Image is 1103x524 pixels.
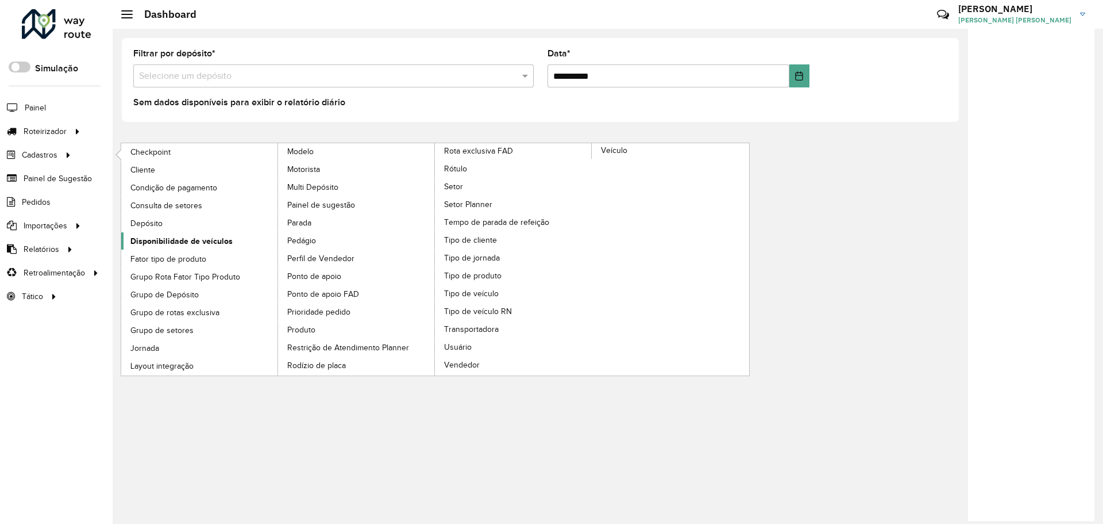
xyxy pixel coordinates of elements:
[35,62,78,75] label: Simulação
[444,252,500,264] span: Tipo de jornada
[130,164,155,176] span: Cliente
[121,268,279,285] a: Grupo Rota Fator Tipo Produto
[133,47,215,60] label: Filtrar por depósito
[435,338,592,355] a: Usuário
[130,217,163,230] span: Depósito
[130,271,240,283] span: Grupo Rota Fator Tipo Produto
[287,342,409,354] span: Restrição de Atendimento Planner
[278,303,435,320] a: Prioridade pedido
[287,306,350,318] span: Prioridade pedido
[121,322,279,339] a: Grupo de setores
[278,267,435,285] a: Ponto de apoio
[278,178,435,196] a: Multi Depósito
[287,359,346,372] span: Rodízio de placa
[133,95,345,109] label: Sem dados disponíveis para exibir o relatório diário
[287,288,359,300] span: Ponto de apoio FAD
[444,341,472,353] span: Usuário
[435,249,592,266] a: Tipo de jornada
[130,342,159,354] span: Jornada
[24,125,67,137] span: Roteirizador
[931,2,955,27] a: Contato Rápido
[435,285,592,302] a: Tipo de veículo
[121,357,279,374] a: Layout integração
[287,163,320,175] span: Motorista
[121,250,279,267] a: Fator tipo de produto
[435,356,592,373] a: Vendedor
[130,182,217,194] span: Condição de pagamento
[444,270,502,282] span: Tipo de produto
[121,232,279,250] a: Disponibilidade de veículos
[444,181,463,193] span: Setor
[121,286,279,303] a: Grupo de Depósito
[22,196,51,208] span: Pedidos
[435,320,592,338] a: Transportadora
[24,243,59,255] span: Relatórios
[444,305,512,318] span: Tipo de veículo RN
[444,163,467,175] span: Rótulo
[130,200,202,212] span: Consulta de setores
[130,253,206,265] span: Fator tipo de produto
[435,196,592,213] a: Setor Planner
[958,3,1071,14] h3: [PERSON_NAME]
[287,253,354,265] span: Perfil de Vendedor
[287,146,314,158] span: Modelo
[444,234,497,246] span: Tipo de cliente
[130,289,199,301] span: Grupo de Depósito
[121,197,279,214] a: Consulta de setores
[444,198,492,211] span: Setor Planner
[22,149,57,161] span: Cadastros
[22,290,43,303] span: Tático
[601,144,627,156] span: Veículo
[287,199,355,211] span: Painel de sugestão
[287,217,311,229] span: Parada
[121,161,279,178] a: Cliente
[444,359,480,371] span: Vendedor
[435,160,592,177] a: Rótulo
[278,143,592,376] a: Rota exclusiva FAD
[435,267,592,284] a: Tipo de produto
[24,173,92,185] span: Painel de Sugestão
[287,235,316,247] span: Pedágio
[287,270,341,282] span: Ponto de apoio
[278,285,435,303] a: Ponto de apoio FAD
[130,324,194,336] span: Grupo de setores
[121,339,279,357] a: Jornada
[278,196,435,213] a: Painel de sugestão
[435,178,592,195] a: Setor
[121,179,279,196] a: Condição de pagamento
[130,307,219,319] span: Grupo de rotas exclusiva
[278,321,435,338] a: Produto
[435,231,592,248] a: Tipo de cliente
[278,339,435,356] a: Restrição de Atendimento Planner
[444,288,499,300] span: Tipo de veículo
[278,160,435,178] a: Motorista
[24,267,85,279] span: Retroalimentação
[958,15,1071,25] span: [PERSON_NAME] [PERSON_NAME]
[444,323,499,335] span: Transportadora
[278,214,435,231] a: Parada
[130,235,233,247] span: Disponibilidade de veículos
[287,324,315,336] span: Produto
[121,215,279,232] a: Depósito
[547,47,570,60] label: Data
[130,360,194,372] span: Layout integração
[435,303,592,320] a: Tipo de veículo RN
[444,216,549,228] span: Tempo de parada de refeição
[278,357,435,374] a: Rodízio de placa
[435,143,749,376] a: Veículo
[444,145,513,157] span: Rota exclusiva FAD
[789,64,809,87] button: Choose Date
[278,250,435,267] a: Perfil de Vendedor
[435,213,592,231] a: Tempo de parada de refeição
[25,102,46,114] span: Painel
[121,143,435,376] a: Modelo
[130,146,171,158] span: Checkpoint
[121,304,279,321] a: Grupo de rotas exclusiva
[24,220,67,232] span: Importações
[121,143,279,160] a: Checkpoint
[278,232,435,249] a: Pedágio
[133,8,196,21] h2: Dashboard
[287,181,338,193] span: Multi Depósito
